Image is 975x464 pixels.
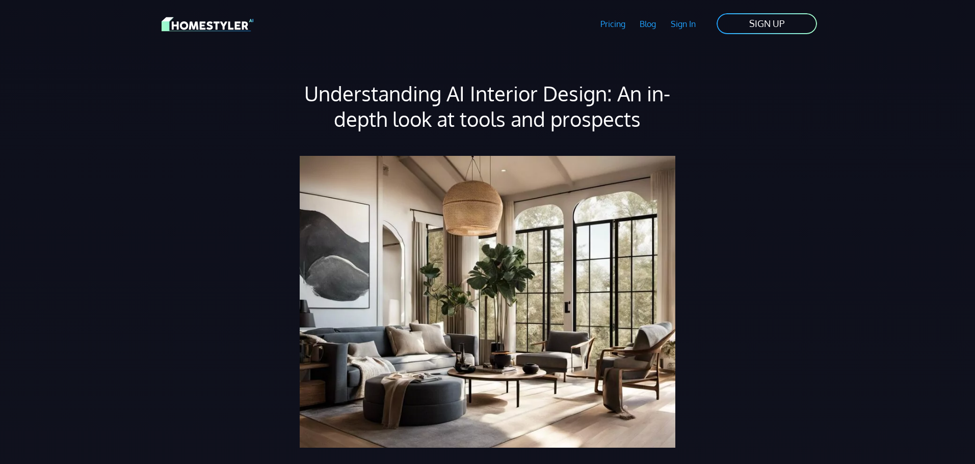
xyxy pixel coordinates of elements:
a: Pricing [593,12,633,36]
h1: Understanding AI Interior Design: An in-depth look at tools and prospects [300,80,675,131]
img: post cover picture [300,156,675,448]
img: HomeStyler AI logo [162,15,253,33]
a: Blog [633,12,664,36]
a: SIGN UP [716,12,818,35]
a: Sign In [664,12,703,36]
